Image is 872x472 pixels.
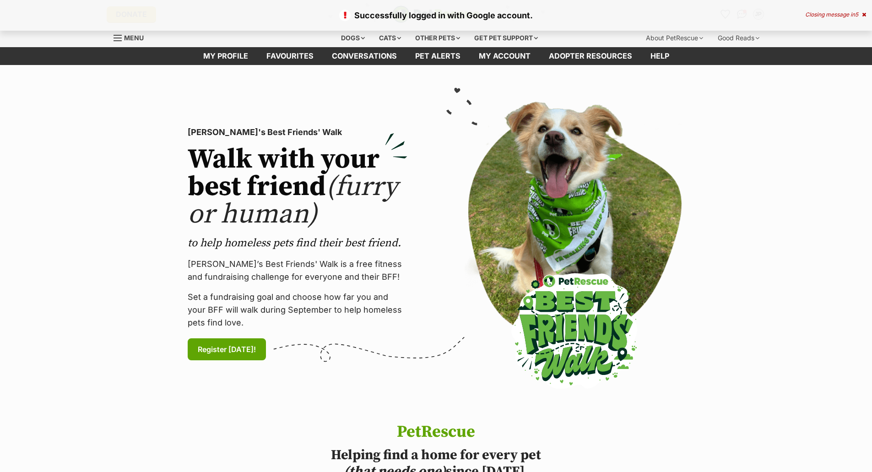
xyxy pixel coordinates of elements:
[295,423,577,441] h1: PetRescue
[323,47,406,65] a: conversations
[188,338,266,360] a: Register [DATE]!
[188,170,398,232] span: (furry or human)
[335,29,371,47] div: Dogs
[470,47,540,65] a: My account
[198,344,256,355] span: Register [DATE]!
[641,47,678,65] a: Help
[188,291,407,329] p: Set a fundraising goal and choose how far you and your BFF will walk during September to help hom...
[188,258,407,283] p: [PERSON_NAME]’s Best Friends' Walk is a free fitness and fundraising challenge for everyone and t...
[114,29,150,45] a: Menu
[468,29,544,47] div: Get pet support
[188,236,407,250] p: to help homeless pets find their best friend.
[188,126,407,139] p: [PERSON_NAME]'s Best Friends' Walk
[409,29,466,47] div: Other pets
[540,47,641,65] a: Adopter resources
[711,29,766,47] div: Good Reads
[639,29,710,47] div: About PetRescue
[406,47,470,65] a: Pet alerts
[194,47,257,65] a: My profile
[124,34,144,42] span: Menu
[188,146,407,228] h2: Walk with your best friend
[373,29,407,47] div: Cats
[257,47,323,65] a: Favourites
